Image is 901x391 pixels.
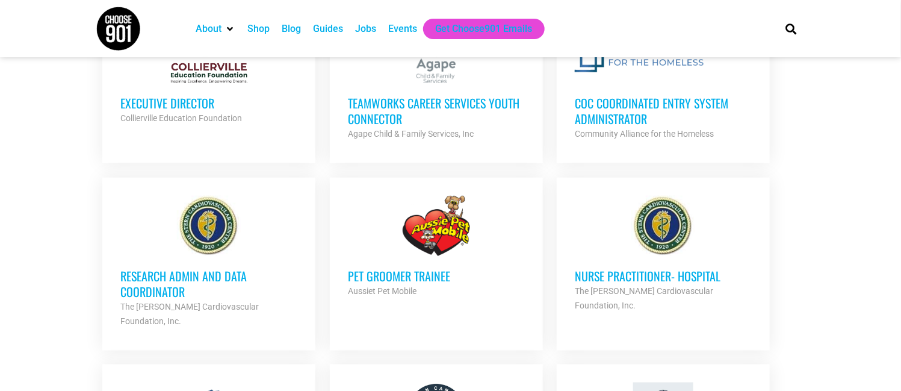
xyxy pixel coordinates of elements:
strong: Aussiet Pet Mobile [348,286,416,296]
a: CoC Coordinated Entry System Administrator Community Alliance for the Homeless [557,5,770,159]
strong: Agape Child & Family Services, Inc [348,129,474,139]
a: Guides [313,22,343,36]
h3: TeamWorks Career Services Youth Connector [348,95,525,127]
h3: Nurse Practitioner- Hospital [575,268,752,284]
nav: Main nav [190,19,765,39]
a: Nurse Practitioner- Hospital The [PERSON_NAME] Cardiovascular Foundation, Inc. [557,178,770,331]
a: Shop [247,22,270,36]
strong: Collierville Education Foundation [120,113,242,123]
a: Pet Groomer Trainee Aussiet Pet Mobile [330,178,543,316]
h3: Research Admin and Data Coordinator [120,268,297,299]
div: About [190,19,241,39]
a: About [196,22,221,36]
strong: The [PERSON_NAME] Cardiovascular Foundation, Inc. [575,286,713,310]
a: TeamWorks Career Services Youth Connector Agape Child & Family Services, Inc [330,5,543,159]
h3: CoC Coordinated Entry System Administrator [575,95,752,127]
strong: Community Alliance for the Homeless [575,129,714,139]
div: Search [781,19,801,39]
strong: The [PERSON_NAME] Cardiovascular Foundation, Inc. [120,302,259,326]
a: Events [388,22,417,36]
a: Get Choose901 Emails [435,22,533,36]
a: Research Admin and Data Coordinator The [PERSON_NAME] Cardiovascular Foundation, Inc. [102,178,315,346]
h3: Pet Groomer Trainee [348,268,525,284]
a: Jobs [355,22,376,36]
h3: Executive Director [120,95,297,111]
a: Executive Director Collierville Education Foundation [102,5,315,143]
a: Blog [282,22,301,36]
